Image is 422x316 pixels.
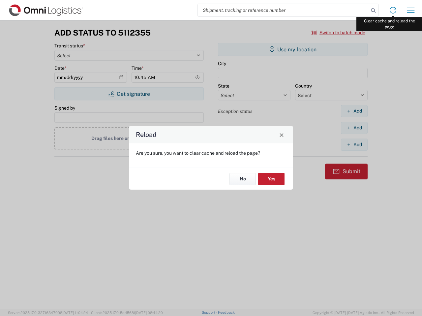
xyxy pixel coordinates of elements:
button: Close [277,130,286,139]
button: No [229,173,256,185]
h4: Reload [136,130,157,140]
input: Shipment, tracking or reference number [198,4,369,16]
button: Yes [258,173,285,185]
p: Are you sure, you want to clear cache and reload the page? [136,150,286,156]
